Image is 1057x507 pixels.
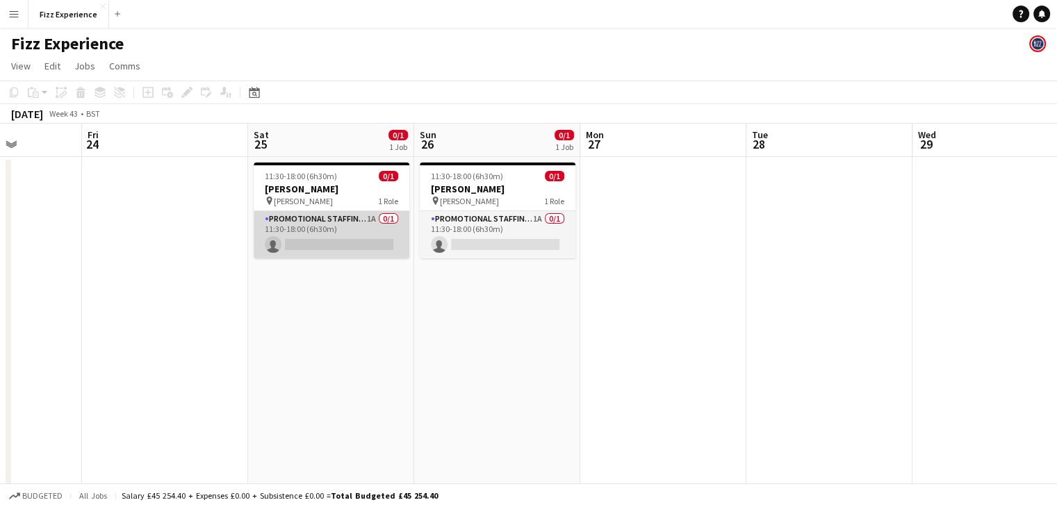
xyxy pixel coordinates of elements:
[252,136,269,152] span: 25
[254,211,409,258] app-card-role: Promotional Staffing (Brand Ambassadors)1A0/111:30-18:00 (6h30m)
[420,128,436,141] span: Sun
[104,57,146,75] a: Comms
[544,196,564,206] span: 1 Role
[109,60,140,72] span: Comms
[74,60,95,72] span: Jobs
[88,128,99,141] span: Fri
[11,60,31,72] span: View
[431,171,503,181] span: 11:30-18:00 (6h30m)
[378,196,398,206] span: 1 Role
[254,163,409,258] app-job-card: 11:30-18:00 (6h30m)0/1[PERSON_NAME] [PERSON_NAME]1 RolePromotional Staffing (Brand Ambassadors)1A...
[918,128,936,141] span: Wed
[586,128,604,141] span: Mon
[331,490,438,501] span: Total Budgeted £45 254.40
[44,60,60,72] span: Edit
[11,33,124,54] h1: Fizz Experience
[254,183,409,195] h3: [PERSON_NAME]
[76,490,110,501] span: All jobs
[85,136,99,152] span: 24
[122,490,438,501] div: Salary £45 254.40 + Expenses £0.00 + Subsistence £0.00 =
[254,128,269,141] span: Sat
[69,57,101,75] a: Jobs
[86,108,100,119] div: BST
[39,57,66,75] a: Edit
[274,196,333,206] span: [PERSON_NAME]
[46,108,81,119] span: Week 43
[418,136,436,152] span: 26
[22,491,63,501] span: Budgeted
[545,171,564,181] span: 0/1
[420,183,575,195] h3: [PERSON_NAME]
[7,488,65,504] button: Budgeted
[379,171,398,181] span: 0/1
[389,142,407,152] div: 1 Job
[752,128,768,141] span: Tue
[750,136,768,152] span: 28
[440,196,499,206] span: [PERSON_NAME]
[1029,35,1046,52] app-user-avatar: Fizz Admin
[11,107,43,121] div: [DATE]
[555,130,574,140] span: 0/1
[28,1,109,28] button: Fizz Experience
[916,136,936,152] span: 29
[555,142,573,152] div: 1 Job
[420,163,575,258] app-job-card: 11:30-18:00 (6h30m)0/1[PERSON_NAME] [PERSON_NAME]1 RolePromotional Staffing (Brand Ambassadors)1A...
[265,171,337,181] span: 11:30-18:00 (6h30m)
[420,211,575,258] app-card-role: Promotional Staffing (Brand Ambassadors)1A0/111:30-18:00 (6h30m)
[388,130,408,140] span: 0/1
[584,136,604,152] span: 27
[6,57,36,75] a: View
